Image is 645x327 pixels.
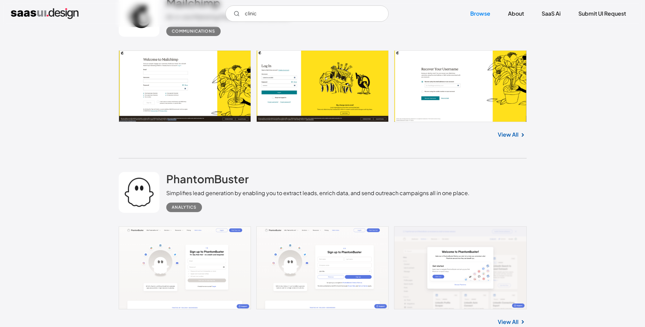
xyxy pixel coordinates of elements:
a: SaaS Ai [533,6,569,21]
a: View All [498,131,519,139]
a: PhantomBuster [166,172,249,189]
div: Communications [172,27,215,35]
a: View All [498,318,519,326]
a: Submit UI Request [570,6,634,21]
h2: PhantomBuster [166,172,249,186]
a: About [500,6,532,21]
form: Email Form [225,5,389,22]
div: Simplifies lead generation by enabling you to extract leads, enrich data, and send outreach campa... [166,189,470,197]
input: Search UI designs you're looking for... [225,5,389,22]
a: Browse [462,6,498,21]
div: Analytics [172,203,197,211]
a: home [11,8,79,19]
